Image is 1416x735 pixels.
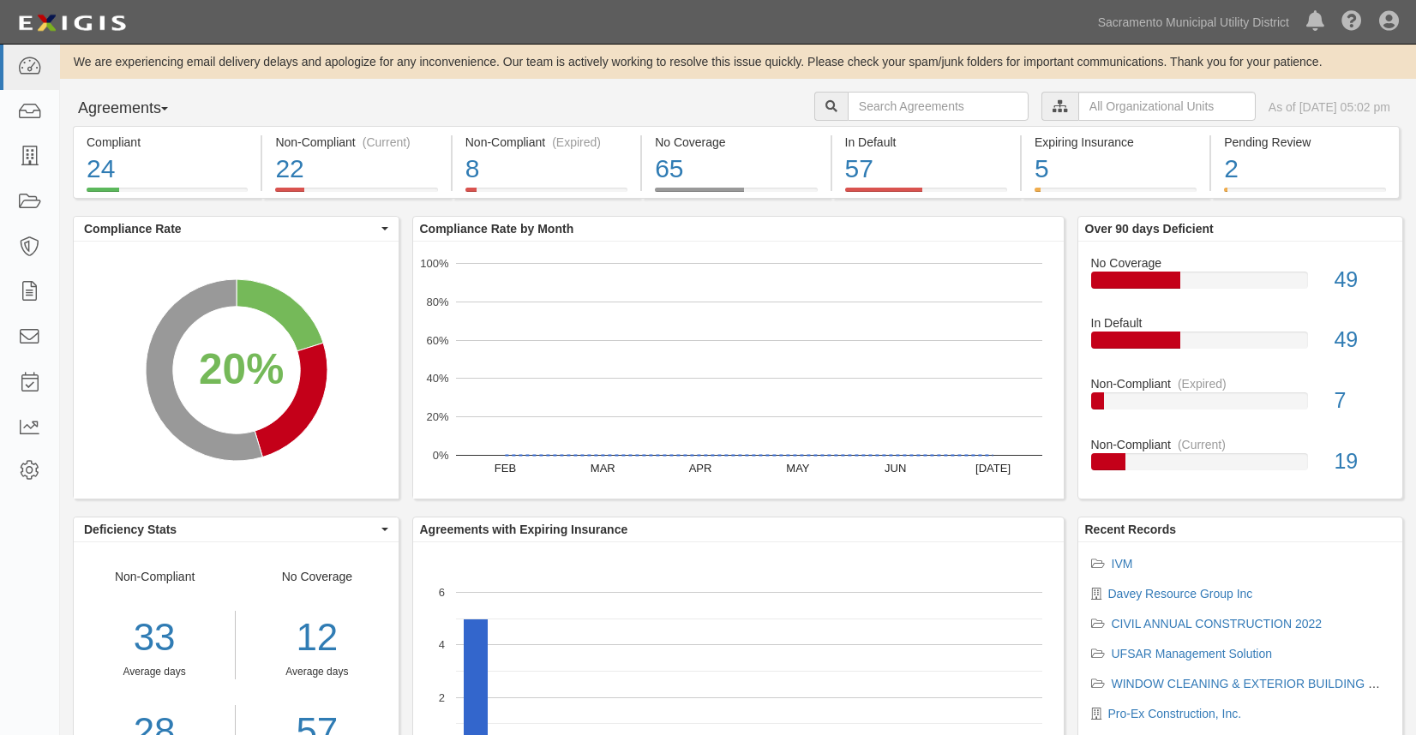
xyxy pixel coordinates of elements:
div: Expiring Insurance [1035,134,1197,151]
div: Non-Compliant (Expired) [465,134,627,151]
div: 7 [1321,385,1402,416]
div: In Default [1078,314,1403,332]
text: 2 [438,690,444,703]
button: Agreements [73,92,201,126]
span: Deficiency Stats [84,521,377,538]
button: Compliance Rate [74,217,399,241]
a: Non-Compliant(Current)19 [1091,436,1390,484]
div: 2 [1224,151,1385,188]
i: Help Center - Complianz [1341,12,1362,33]
div: No Coverage [1078,254,1403,272]
div: 20% [199,338,284,399]
text: 80% [426,296,448,308]
div: 19 [1321,446,1402,477]
img: logo-5460c22ac91f19d4615b14bd174203de0afe785f0fc80cf4dbbc73dc1793850b.png [13,8,131,39]
b: Recent Records [1085,523,1177,536]
div: 33 [74,611,235,665]
div: Average days [74,665,235,679]
a: Compliant24 [73,188,261,201]
div: (Expired) [552,134,601,151]
a: Non-Compliant(Current)22 [262,188,450,201]
div: 65 [655,151,817,188]
a: Pro-Ex Construction, Inc. [1108,707,1242,720]
text: 4 [438,638,444,651]
text: MAY [786,462,810,475]
text: 60% [426,333,448,346]
div: Average days [249,665,385,679]
text: 40% [426,372,448,385]
div: 49 [1321,325,1402,356]
div: As of [DATE] 05:02 pm [1269,99,1390,116]
span: Compliance Rate [84,220,377,237]
a: Non-Compliant(Expired)7 [1091,375,1390,436]
text: JUN [885,462,906,475]
div: 12 [249,611,385,665]
div: Non-Compliant [1078,375,1403,392]
div: No Coverage [655,134,817,151]
text: APR [688,462,711,475]
div: Pending Review [1224,134,1385,151]
div: We are experiencing email delivery delays and apologize for any inconvenience. Our team is active... [60,53,1416,70]
div: 49 [1321,265,1402,296]
text: [DATE] [975,462,1011,475]
b: Over 90 days Deficient [1085,222,1214,236]
a: Pending Review2 [1211,188,1399,201]
svg: A chart. [74,242,399,499]
a: CIVIL ANNUAL CONSTRUCTION 2022 [1112,617,1323,630]
text: MAR [590,462,615,475]
a: IVM [1112,557,1133,571]
a: Expiring Insurance5 [1022,188,1209,201]
input: All Organizational Units [1078,92,1256,121]
b: Compliance Rate by Month [420,222,574,236]
div: Non-Compliant [1078,436,1403,453]
div: 8 [465,151,627,188]
text: 20% [426,410,448,423]
a: No Coverage49 [1091,254,1390,315]
a: Sacramento Municipal Utility District [1089,5,1298,39]
div: (Expired) [1178,375,1227,392]
div: 5 [1035,151,1197,188]
div: In Default [845,134,1007,151]
svg: A chart. [413,242,1064,499]
button: Deficiency Stats [74,517,399,541]
a: Non-Compliant(Expired)8 [453,188,640,201]
div: (Current) [363,134,411,151]
a: No Coverage65 [642,188,830,201]
text: 6 [438,586,444,599]
text: 100% [420,257,449,270]
div: 22 [275,151,437,188]
div: Compliant [87,134,248,151]
div: Non-Compliant (Current) [275,134,437,151]
a: In Default57 [832,188,1020,201]
a: UFSAR Management Solution [1112,647,1273,660]
div: 57 [845,151,1007,188]
a: Davey Resource Group Inc [1108,587,1253,601]
input: Search Agreements [848,92,1029,121]
text: 0% [432,449,448,462]
b: Agreements with Expiring Insurance [420,523,628,536]
text: FEB [494,462,515,475]
div: 24 [87,151,248,188]
a: In Default49 [1091,314,1390,375]
div: (Current) [1178,436,1226,453]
